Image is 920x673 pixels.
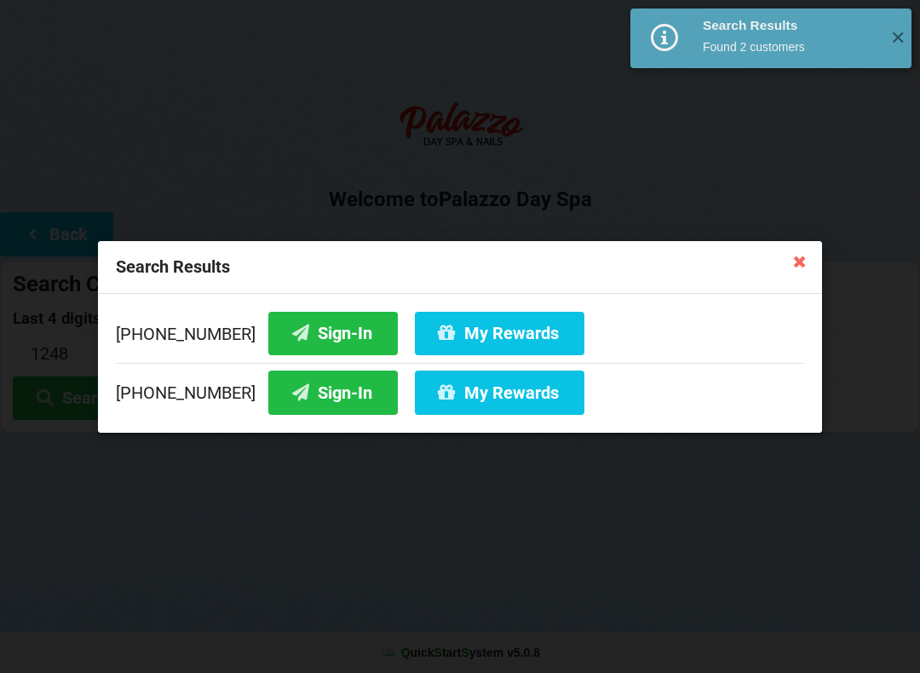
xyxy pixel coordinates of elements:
div: Found 2 customers [703,38,877,55]
div: [PHONE_NUMBER] [116,311,804,362]
button: My Rewards [415,371,584,414]
div: Search Results [703,17,877,34]
div: [PHONE_NUMBER] [116,362,804,414]
button: Sign-In [268,311,398,354]
div: Search Results [98,241,822,294]
button: Sign-In [268,371,398,414]
button: My Rewards [415,311,584,354]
